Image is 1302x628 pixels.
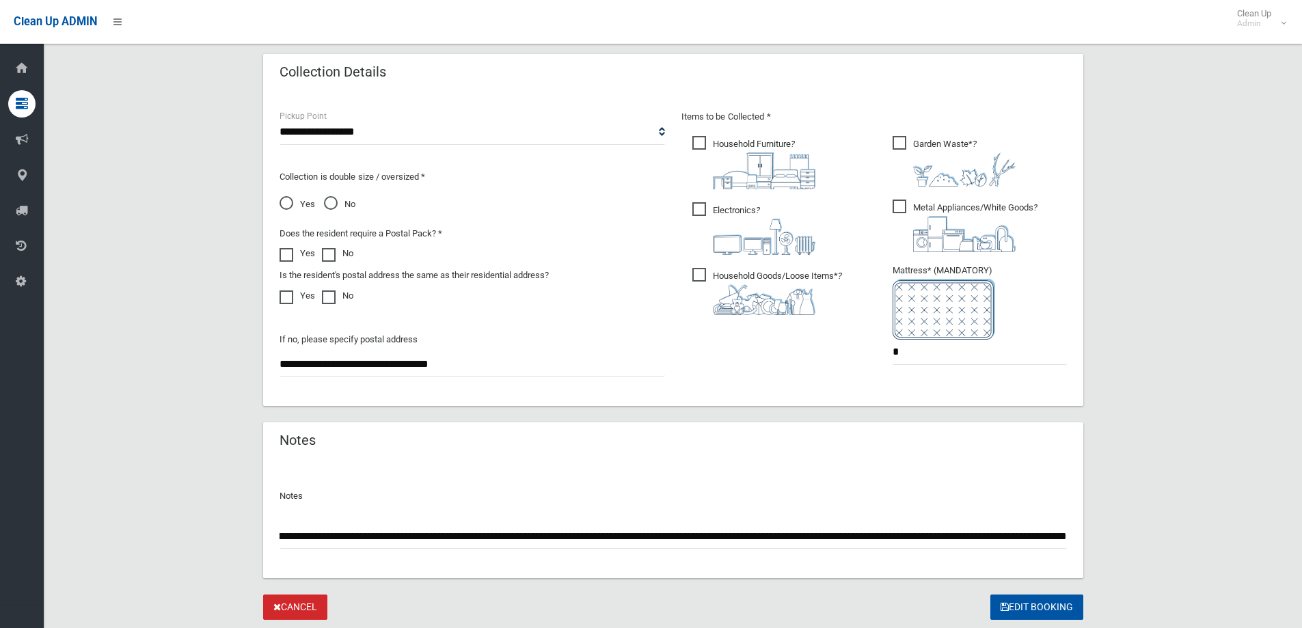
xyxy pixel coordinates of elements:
i: ? [713,139,815,189]
p: Items to be Collected * [681,109,1067,125]
span: Household Furniture [692,136,815,189]
span: Mattress* (MANDATORY) [893,265,1067,340]
button: Edit Booking [990,595,1083,620]
i: ? [913,202,1037,252]
i: ? [713,271,842,315]
label: Is the resident's postal address the same as their residential address? [280,267,549,284]
label: Does the resident require a Postal Pack? * [280,226,442,242]
span: Household Goods/Loose Items* [692,268,842,315]
img: 4fd8a5c772b2c999c83690221e5242e0.png [913,152,1016,187]
span: Garden Waste* [893,136,1016,187]
label: If no, please specify postal address [280,331,418,348]
img: 394712a680b73dbc3d2a6a3a7ffe5a07.png [713,219,815,255]
span: No [324,196,355,213]
p: Notes [280,488,1067,504]
img: b13cc3517677393f34c0a387616ef184.png [713,284,815,315]
span: Clean Up [1230,8,1285,29]
i: ? [713,205,815,255]
img: e7408bece873d2c1783593a074e5cb2f.png [893,279,995,340]
span: Metal Appliances/White Goods [893,200,1037,252]
small: Admin [1237,18,1271,29]
span: Yes [280,196,315,213]
a: Cancel [263,595,327,620]
i: ? [913,139,1016,187]
label: Yes [280,245,315,262]
img: aa9efdbe659d29b613fca23ba79d85cb.png [713,152,815,189]
img: 36c1b0289cb1767239cdd3de9e694f19.png [913,216,1016,252]
label: No [322,288,353,304]
span: Clean Up ADMIN [14,15,97,28]
label: No [322,245,353,262]
span: Electronics [692,202,815,255]
p: Collection is double size / oversized * [280,169,665,185]
label: Yes [280,288,315,304]
header: Collection Details [263,59,403,85]
header: Notes [263,427,332,454]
